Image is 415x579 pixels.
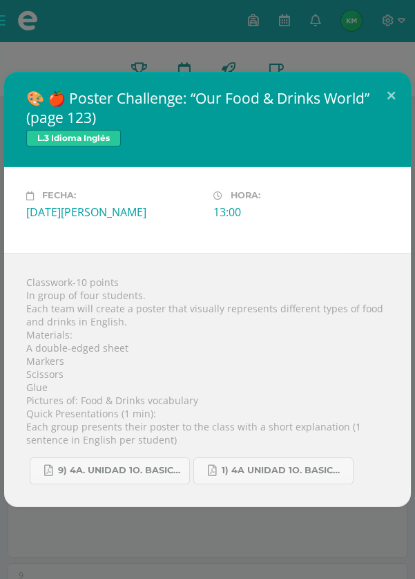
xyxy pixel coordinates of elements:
span: L.3 Idioma Inglés [26,130,121,146]
div: [DATE][PERSON_NAME] [26,205,202,220]
a: 1) 4a unidad 1o. basico trabajos.pdf [193,457,354,484]
div: Classwork-10 points In group of four students. Each team will create a poster that visually repre... [4,253,411,507]
div: 13:00 [213,205,264,220]
a: 9) 4a. unidad 1o. basico Worksheet.pdf [30,457,190,484]
span: 1) 4a unidad 1o. basico trabajos.pdf [222,465,346,476]
span: Fecha: [42,191,76,201]
span: 9) 4a. unidad 1o. basico Worksheet.pdf [58,465,182,476]
button: Close (Esc) [371,72,411,119]
span: Hora: [231,191,260,201]
h2: 🎨 🍎 Poster Challenge: “Our Food & Drinks World” (page 123) [26,88,389,127]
